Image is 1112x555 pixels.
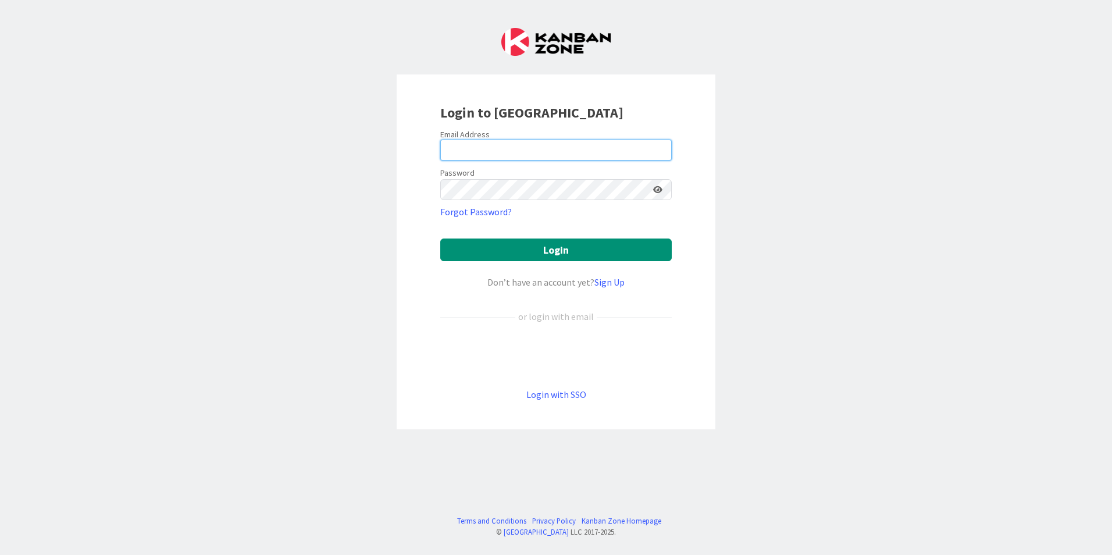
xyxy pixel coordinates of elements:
[526,389,586,400] a: Login with SSO
[440,104,623,122] b: Login to [GEOGRAPHIC_DATA]
[451,526,661,538] div: © LLC 2017- 2025 .
[434,343,678,368] iframe: Sign in with Google Button
[504,527,569,536] a: [GEOGRAPHIC_DATA]
[440,275,672,289] div: Don’t have an account yet?
[440,129,490,140] label: Email Address
[532,515,576,526] a: Privacy Policy
[440,205,512,219] a: Forgot Password?
[440,239,672,261] button: Login
[594,276,625,288] a: Sign Up
[515,309,597,323] div: or login with email
[457,515,526,526] a: Terms and Conditions
[440,167,475,179] label: Password
[501,28,611,56] img: Kanban Zone
[582,515,661,526] a: Kanban Zone Homepage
